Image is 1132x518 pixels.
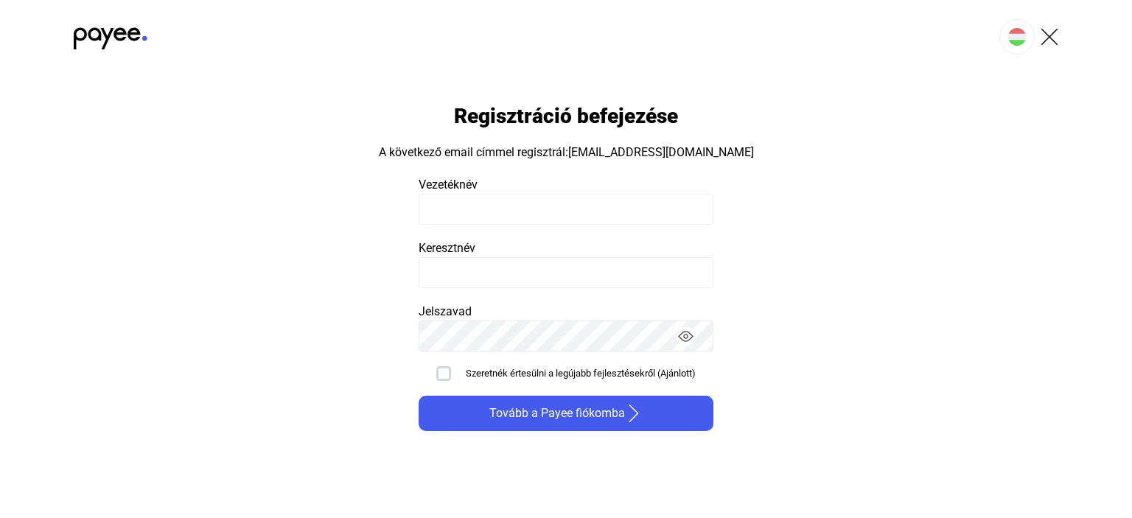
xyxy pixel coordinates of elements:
div: A következő email címmel regisztrál: [379,144,754,161]
span: Keresztnév [419,241,475,255]
span: Vezetéknév [419,178,478,192]
img: eyes-on.svg [678,329,693,344]
h1: Regisztráció befejezése [454,103,678,129]
button: Tovább a Payee fiókombaarrow-right-white [419,396,713,431]
button: HU [999,19,1035,55]
img: X [1041,28,1058,46]
span: Jelszavad [419,304,472,318]
div: Szeretnék értesülni a legújabb fejlesztésekről (Ajánlott) [466,366,696,381]
img: black-payee-blue-dot.svg [74,19,147,49]
img: HU [1008,28,1026,46]
span: Tovább a Payee fiókomba [489,405,625,422]
strong: [EMAIL_ADDRESS][DOMAIN_NAME] [568,145,754,159]
img: arrow-right-white [625,405,643,422]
